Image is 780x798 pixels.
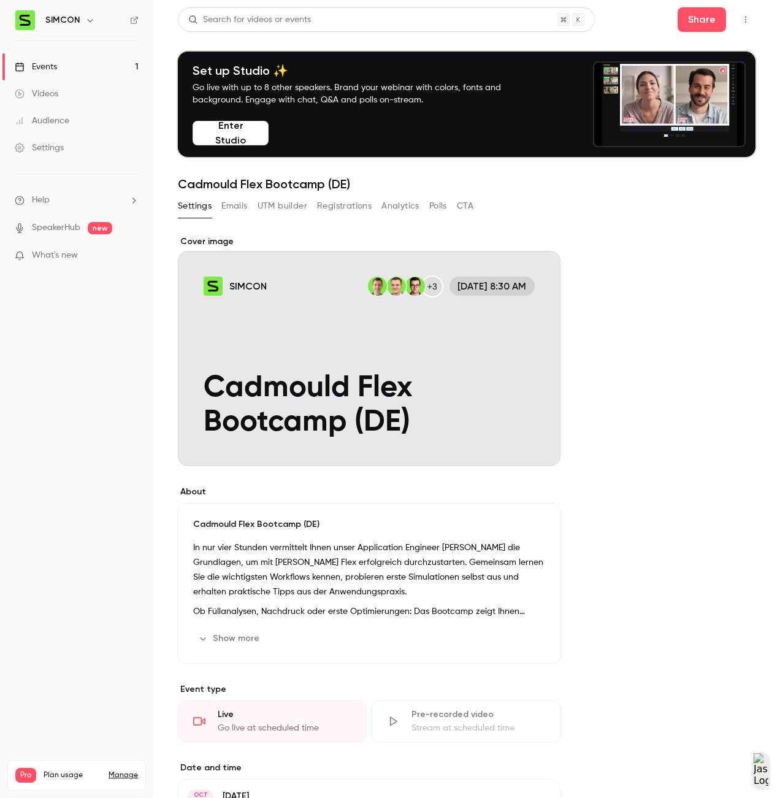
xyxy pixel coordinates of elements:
div: Settings [15,142,64,154]
button: UTM builder [258,196,307,216]
button: Polls [429,196,447,216]
div: Pre-recorded videoStream at scheduled time [372,700,560,742]
button: Enter Studio [193,121,269,145]
label: About [178,486,560,498]
div: Videos [15,88,58,100]
h4: Set up Studio ✨ [193,63,530,78]
div: Go live at scheduled time [218,722,351,734]
span: Plan usage [44,770,101,780]
section: Cover image [178,236,560,466]
li: help-dropdown-opener [15,194,139,207]
span: new [88,222,112,234]
span: Pro [15,768,36,783]
div: Stream at scheduled time [411,722,545,734]
span: What's new [32,249,78,262]
span: Help [32,194,50,207]
p: In nur vier Stunden vermittelt Ihnen unser Application Engineer [PERSON_NAME] die Grundlagen, um ... [193,540,545,599]
button: Analytics [381,196,419,216]
button: Share [678,7,726,32]
h6: SIMCON [45,14,80,26]
label: Date and time [178,762,560,774]
p: Event type [178,683,560,696]
button: Settings [178,196,212,216]
a: Manage [109,770,138,780]
button: Show more [193,629,267,648]
p: Ob Füllanalysen, Nachdruck oder erste Optimierungen: Das Bootcamp zeigt Ihnen Schritt für Schritt... [193,604,545,619]
div: Pre-recorded video [411,708,545,721]
div: Audience [15,115,69,127]
label: Cover image [178,236,560,248]
h1: Cadmould Flex Bootcamp (DE) [178,177,755,191]
button: Registrations [317,196,372,216]
div: Events [15,61,57,73]
div: LiveGo live at scheduled time [178,700,367,742]
button: CTA [457,196,473,216]
div: Search for videos or events [188,13,311,26]
div: Live [218,708,351,721]
img: SIMCON [15,10,35,30]
p: Cadmould Flex Bootcamp (DE) [193,518,545,531]
a: SpeakerHub [32,221,80,234]
button: Emails [221,196,247,216]
p: Go live with up to 8 other speakers. Brand your webinar with colors, fonts and background. Engage... [193,82,530,106]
